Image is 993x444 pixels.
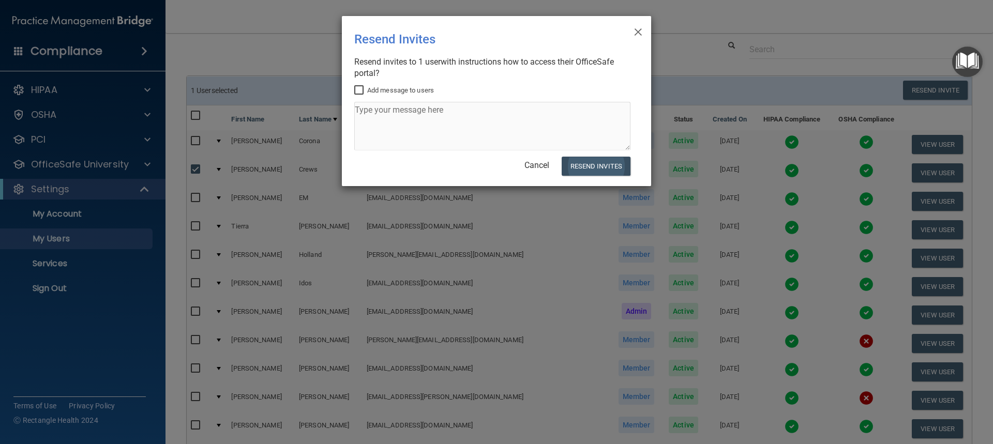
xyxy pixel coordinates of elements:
[634,20,643,41] span: ×
[354,56,630,79] div: Resend invites to 1 user with instructions how to access their OfficeSafe portal?
[562,157,630,176] button: Resend Invites
[354,84,434,97] label: Add message to users
[354,24,596,54] div: Resend Invites
[354,86,366,95] input: Add message to users
[952,47,983,77] button: Open Resource Center
[524,160,549,170] a: Cancel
